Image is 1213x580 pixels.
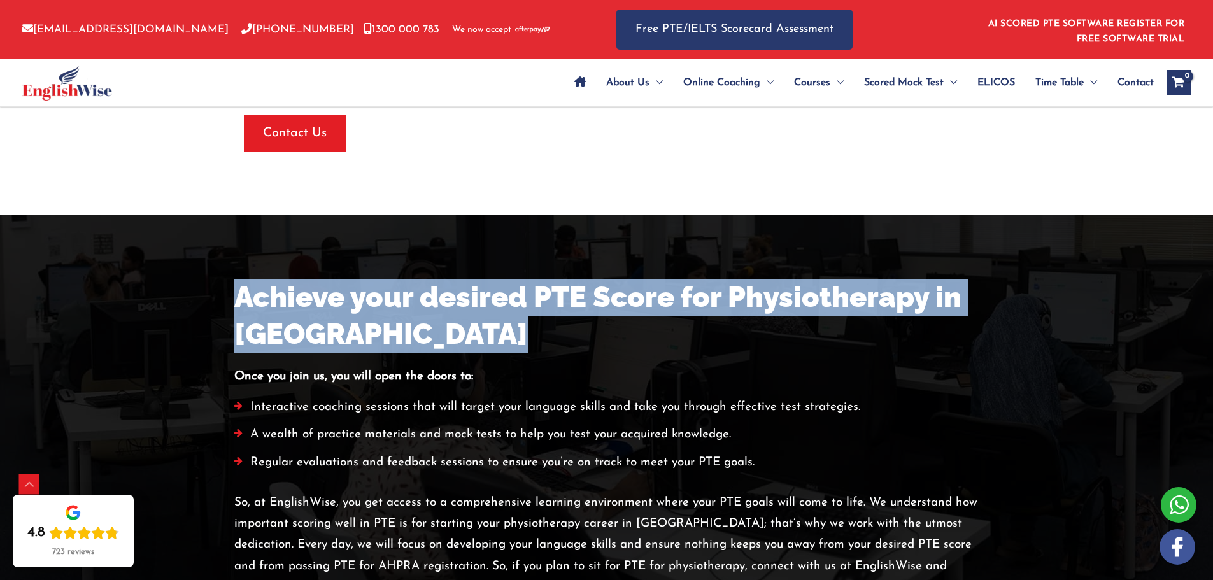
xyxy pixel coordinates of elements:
[515,26,550,33] img: Afterpay-Logo
[854,60,967,105] a: Scored Mock TestMenu Toggle
[1107,60,1154,105] a: Contact
[673,60,784,105] a: Online CoachingMenu Toggle
[1167,70,1191,95] a: View Shopping Cart, empty
[981,9,1191,50] aside: Header Widget 1
[241,24,354,35] a: [PHONE_NUMBER]
[944,60,957,105] span: Menu Toggle
[22,66,112,101] img: cropped-ew-logo
[596,60,673,105] a: About UsMenu Toggle
[52,547,94,557] div: 723 reviews
[864,60,944,105] span: Scored Mock Test
[606,60,649,105] span: About Us
[1084,60,1097,105] span: Menu Toggle
[784,60,854,105] a: CoursesMenu Toggle
[452,24,511,36] span: We now accept
[988,19,1185,44] a: AI SCORED PTE SOFTWARE REGISTER FOR FREE SOFTWARE TRIAL
[616,10,853,50] a: Free PTE/IELTS Scorecard Assessment
[27,524,119,542] div: Rating: 4.8 out of 5
[1025,60,1107,105] a: Time TableMenu Toggle
[234,452,979,479] li: Regular evaluations and feedback sessions to ensure you’re on track to meet your PTE goals.
[649,60,663,105] span: Menu Toggle
[977,60,1015,105] span: ELICOS
[234,397,979,424] li: Interactive coaching sessions that will target your language skills and take you through effectiv...
[564,60,1154,105] nav: Site Navigation: Main Menu
[244,115,346,152] button: Contact Us
[234,424,979,451] li: A wealth of practice materials and mock tests to help you test your acquired knowledge.
[1035,60,1084,105] span: Time Table
[830,60,844,105] span: Menu Toggle
[1117,60,1154,105] span: Contact
[364,24,439,35] a: 1300 000 783
[234,279,979,353] h2: Achieve your desired PTE Score for Physiotherapy in [GEOGRAPHIC_DATA]
[794,60,830,105] span: Courses
[967,60,1025,105] a: ELICOS
[263,124,327,142] span: Contact Us
[683,60,760,105] span: Online Coaching
[234,371,473,383] strong: Once you join us, you will open the doors to:
[27,524,45,542] div: 4.8
[1160,529,1195,565] img: white-facebook.png
[22,24,229,35] a: [EMAIL_ADDRESS][DOMAIN_NAME]
[760,60,774,105] span: Menu Toggle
